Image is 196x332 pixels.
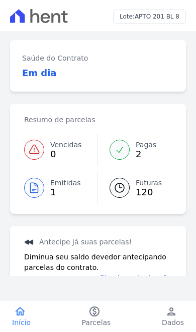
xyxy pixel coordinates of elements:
[24,236,172,248] h3: Antecipe já suas parcelas!
[14,305,26,317] i: home
[100,273,172,283] a: Simular antecipação
[136,140,156,150] span: Pagas
[22,66,57,80] h3: Em dia
[82,317,111,327] span: Parcelas
[24,134,98,166] a: Vencidas 0
[70,305,123,327] a: paidParcelas
[136,150,156,158] span: 2
[162,317,184,327] span: Dados
[97,172,172,204] a: Futuras 120
[50,140,81,150] span: Vencidas
[97,134,172,166] a: Pagas 2
[24,114,95,126] h3: Resumo de parcelas
[150,305,196,327] a: personDados
[50,150,81,158] span: 0
[88,305,101,317] i: paid
[24,172,98,204] a: Emitidas 1
[50,178,81,188] span: Emitidas
[136,188,162,196] span: 120
[120,12,179,21] h3: Lote:
[165,305,177,317] i: person
[135,13,179,20] span: APTO 201 BL 8
[136,178,162,188] span: Futuras
[24,252,172,273] p: Diminua seu saldo devedor antecipando parcelas do contrato.
[50,188,81,196] span: 1
[12,317,31,327] span: Início
[22,52,88,64] h3: Saúde do Contrato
